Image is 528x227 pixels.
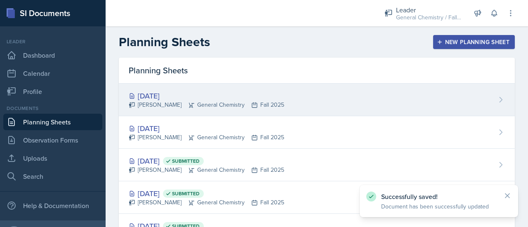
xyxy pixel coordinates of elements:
a: Search [3,168,102,185]
span: Submitted [172,158,200,164]
div: [PERSON_NAME] General Chemistry Fall 2025 [129,198,284,207]
div: [PERSON_NAME] General Chemistry Fall 2025 [129,166,284,174]
div: Leader [396,5,462,15]
div: [DATE] [129,155,284,166]
p: Successfully saved! [381,192,497,201]
div: New Planning Sheet [438,39,509,45]
div: [DATE] [129,123,284,134]
div: Leader [3,38,102,45]
div: Documents [3,105,102,112]
a: Uploads [3,150,102,166]
h2: Planning Sheets [119,35,210,49]
p: Document has been successfully updated [381,202,497,211]
div: [DATE] [129,90,284,101]
span: Submitted [172,190,200,197]
div: General Chemistry / Fall 2025 [396,13,462,22]
div: Planning Sheets [119,58,515,84]
a: [DATE] Submitted [PERSON_NAME]General ChemistryFall 2025 [119,181,515,214]
a: [DATE] Submitted [PERSON_NAME]General ChemistryFall 2025 [119,149,515,181]
a: Calendar [3,65,102,82]
a: [DATE] [PERSON_NAME]General ChemistryFall 2025 [119,116,515,149]
div: [PERSON_NAME] General Chemistry Fall 2025 [129,101,284,109]
button: New Planning Sheet [433,35,515,49]
a: [DATE] [PERSON_NAME]General ChemistryFall 2025 [119,84,515,116]
div: Help & Documentation [3,197,102,214]
a: Observation Forms [3,132,102,148]
div: [PERSON_NAME] General Chemistry Fall 2025 [129,133,284,142]
a: Dashboard [3,47,102,63]
a: Profile [3,83,102,100]
a: Planning Sheets [3,114,102,130]
div: [DATE] [129,188,284,199]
